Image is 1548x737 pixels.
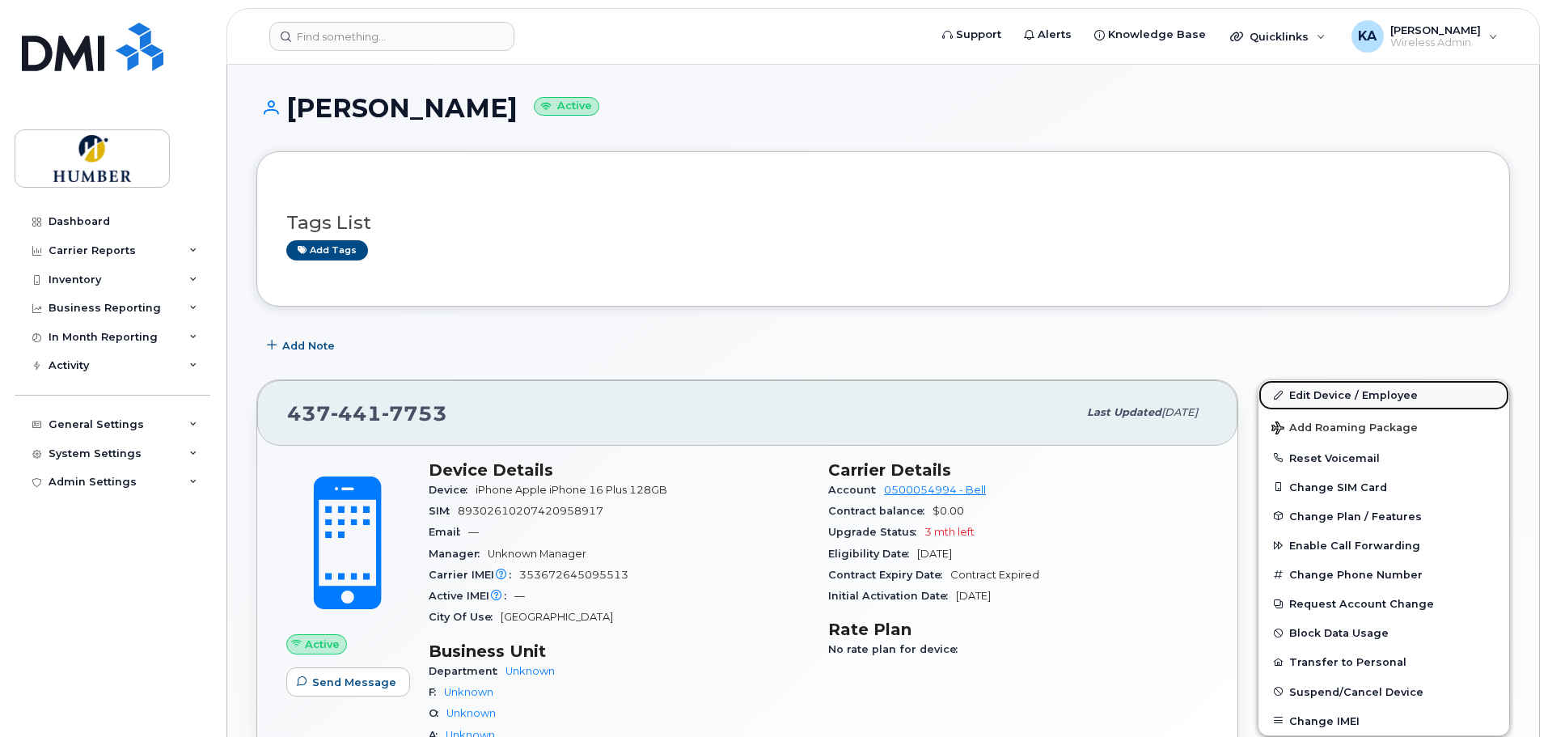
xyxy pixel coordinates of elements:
span: — [468,526,479,538]
span: Add Note [282,338,335,354]
button: Add Note [256,331,349,360]
span: O [429,707,446,719]
span: Initial Activation Date [828,590,956,602]
button: Change Plan / Features [1258,502,1509,531]
a: 0500054994 - Bell [884,484,986,496]
span: Send Message [312,675,396,690]
span: Contract balance [828,505,933,517]
button: Change IMEI [1258,706,1509,735]
span: Enable Call Forwarding [1289,540,1420,552]
span: Email [429,526,468,538]
span: Last updated [1087,406,1161,418]
span: Suspend/Cancel Device [1289,685,1423,697]
span: [DATE] [1161,406,1198,418]
span: Manager [429,548,488,560]
button: Block Data Usage [1258,618,1509,647]
button: Suspend/Cancel Device [1258,677,1509,706]
span: Add Roaming Package [1271,421,1418,437]
button: Add Roaming Package [1258,410,1509,443]
button: Enable Call Forwarding [1258,531,1509,560]
a: Unknown [446,707,496,719]
span: Carrier IMEI [429,569,519,581]
span: Active IMEI [429,590,514,602]
span: SIM [429,505,458,517]
span: [DATE] [956,590,991,602]
h3: Rate Plan [828,620,1208,639]
a: Edit Device / Employee [1258,380,1509,409]
span: 353672645095513 [519,569,628,581]
span: F [429,686,444,698]
span: [DATE] [917,548,952,560]
a: Unknown [505,665,555,677]
span: 7753 [382,401,447,426]
span: $0.00 [933,505,964,517]
span: No rate plan for device [828,643,966,655]
span: Change Plan / Features [1289,510,1422,522]
button: Request Account Change [1258,589,1509,618]
span: Eligibility Date [828,548,917,560]
span: Device [429,484,476,496]
button: Reset Voicemail [1258,443,1509,472]
h3: Carrier Details [828,460,1208,480]
span: City Of Use [429,611,501,623]
button: Transfer to Personal [1258,647,1509,676]
span: iPhone Apple iPhone 16 Plus 128GB [476,484,667,496]
span: Contract Expired [950,569,1039,581]
span: — [514,590,525,602]
h3: Device Details [429,460,809,480]
span: Contract Expiry Date [828,569,950,581]
span: Department [429,665,505,677]
button: Change Phone Number [1258,560,1509,589]
button: Change SIM Card [1258,472,1509,502]
span: 437 [287,401,447,426]
a: Unknown [444,686,493,698]
h3: Business Unit [429,642,809,661]
small: Active [534,97,599,116]
span: 89302610207420958917 [458,505,603,517]
span: 3 mth left [924,526,975,538]
button: Send Message [286,667,410,697]
span: Account [828,484,884,496]
span: 441 [331,401,382,426]
span: [GEOGRAPHIC_DATA] [501,611,613,623]
a: Add tags [286,240,368,260]
span: Active [305,637,340,652]
h1: [PERSON_NAME] [256,94,1510,122]
span: Upgrade Status [828,526,924,538]
span: Unknown Manager [488,548,586,560]
h3: Tags List [286,213,1480,233]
